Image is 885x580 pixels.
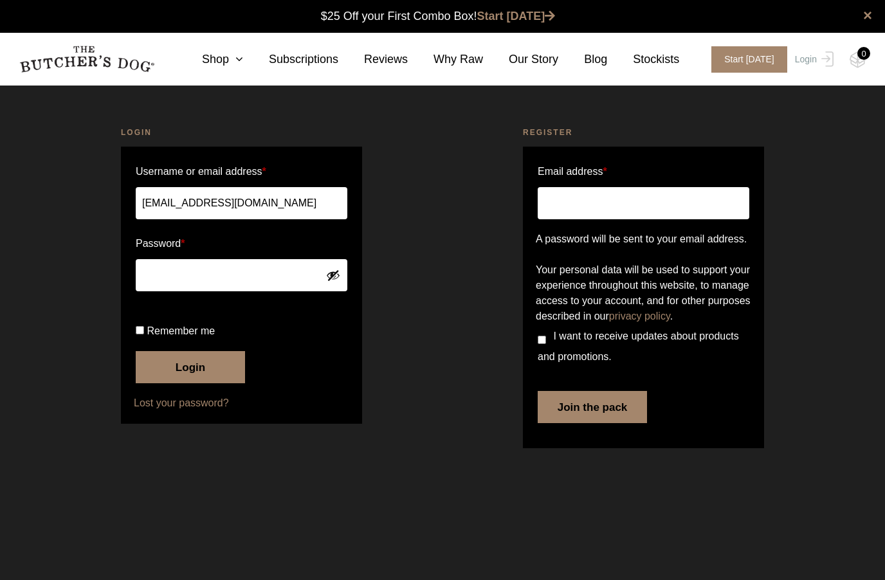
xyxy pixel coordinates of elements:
[609,311,670,322] a: privacy policy
[536,231,751,247] p: A password will be sent to your email address.
[136,326,144,334] input: Remember me
[483,51,558,68] a: Our Story
[136,351,245,383] button: Login
[408,51,483,68] a: Why Raw
[538,336,546,344] input: I want to receive updates about products and promotions.
[176,51,243,68] a: Shop
[338,51,408,68] a: Reviews
[136,233,347,254] label: Password
[863,8,872,23] a: close
[243,51,338,68] a: Subscriptions
[134,395,349,411] a: Lost your password?
[607,51,679,68] a: Stockists
[523,126,764,139] h2: Register
[711,46,787,73] span: Start [DATE]
[792,46,834,73] a: Login
[536,262,751,324] p: Your personal data will be used to support your experience throughout this website, to manage acc...
[850,51,866,68] img: TBD_Cart-Empty.png
[538,391,647,423] button: Join the pack
[857,47,870,60] div: 0
[538,161,607,182] label: Email address
[477,10,556,23] a: Start [DATE]
[558,51,607,68] a: Blog
[326,268,340,282] button: Show password
[136,161,347,182] label: Username or email address
[121,126,362,139] h2: Login
[147,325,215,336] span: Remember me
[538,331,739,362] span: I want to receive updates about products and promotions.
[698,46,792,73] a: Start [DATE]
